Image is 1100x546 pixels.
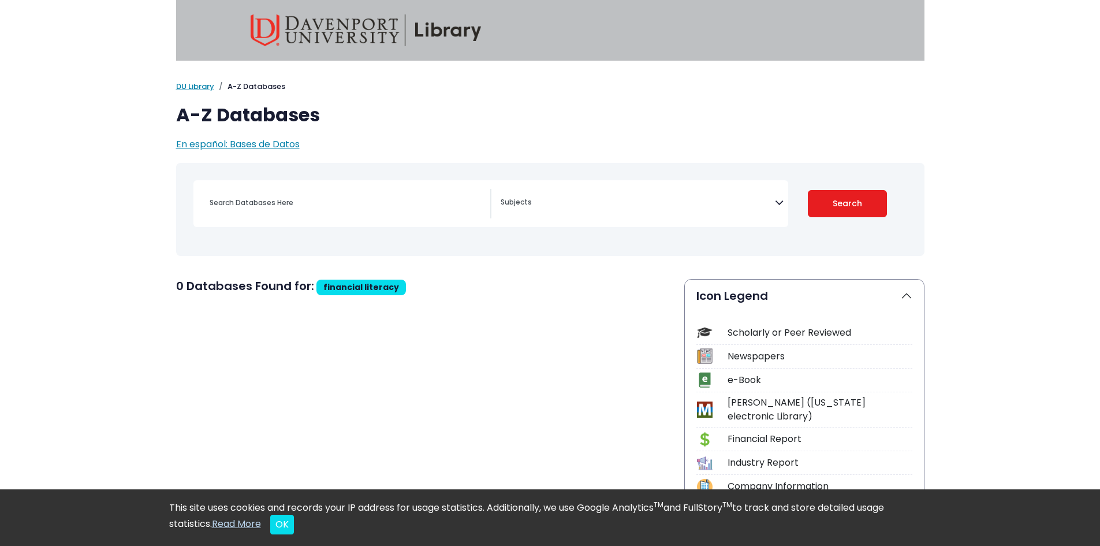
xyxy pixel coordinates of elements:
button: Icon Legend [685,280,924,312]
a: En español: Bases de Datos [176,138,300,151]
img: Icon Newspapers [697,348,713,364]
img: Icon Industry Report [697,455,713,471]
input: Search database by title or keyword [203,194,490,211]
nav: Search filters [176,163,924,256]
div: Scholarly or Peer Reviewed [728,326,912,340]
button: Close [270,515,294,534]
img: Icon Financial Report [697,432,713,447]
h1: A-Z Databases [176,104,924,126]
div: Company Information [728,480,912,493]
div: Industry Report [728,456,912,470]
img: Icon Scholarly or Peer Reviewed [697,325,713,340]
li: A-Z Databases [214,81,285,92]
img: Icon MeL (Michigan electronic Library) [697,402,713,417]
img: Icon e-Book [697,372,713,388]
span: 0 Databases Found for: [176,278,314,294]
a: Read More [212,517,261,530]
div: [PERSON_NAME] ([US_STATE] electronic Library) [728,396,912,424]
span: financial literacy [323,281,399,293]
textarea: Search [501,199,775,208]
div: Financial Report [728,432,912,446]
sup: TM [722,500,732,510]
img: Icon Company Information [697,479,713,495]
img: Davenport University Library [251,14,482,46]
div: e-Book [728,373,912,387]
nav: breadcrumb [176,81,924,92]
div: This site uses cookies and records your IP address for usage statistics. Additionally, we use Goo... [169,501,931,534]
button: Submit for Search Results [808,190,887,217]
sup: TM [654,500,663,510]
a: DU Library [176,81,214,92]
div: Newspapers [728,350,912,363]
